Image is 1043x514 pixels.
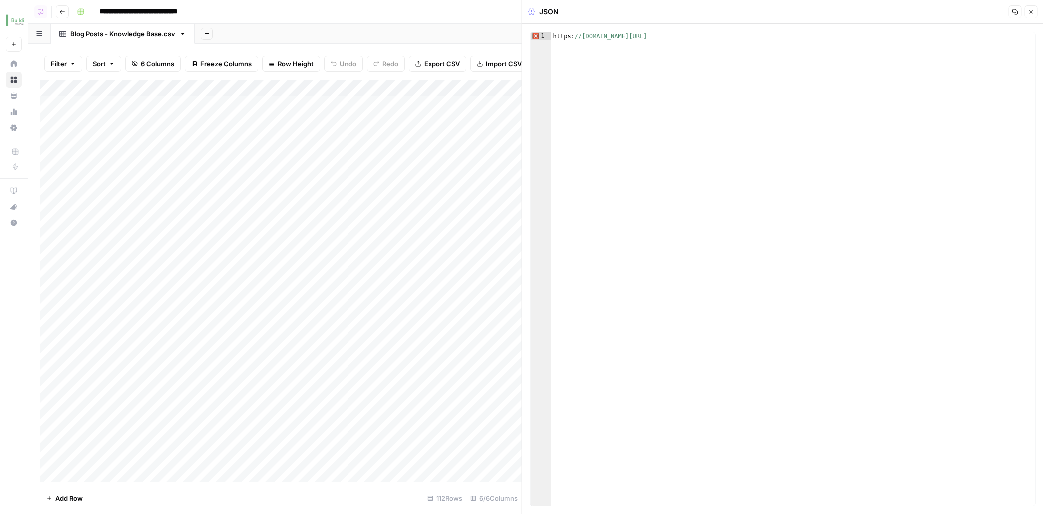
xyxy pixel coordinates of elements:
span: Undo [340,59,356,69]
a: Browse [6,72,22,88]
a: Home [6,56,22,72]
button: Filter [44,56,82,72]
div: JSON [528,7,559,17]
button: Add Row [40,490,89,506]
span: Redo [382,59,398,69]
button: What's new? [6,199,22,215]
span: Row Height [278,59,314,69]
button: Undo [324,56,363,72]
div: 1 [531,32,551,40]
span: Add Row [55,493,83,503]
div: Blog Posts - Knowledge Base.csv [70,29,175,39]
button: Export CSV [409,56,466,72]
span: Freeze Columns [200,59,252,69]
button: Help + Support [6,215,22,231]
button: Workspace: Buildium [6,8,22,33]
button: Sort [86,56,121,72]
span: Export CSV [424,59,460,69]
button: Row Height [262,56,320,72]
button: 6 Columns [125,56,181,72]
button: Redo [367,56,405,72]
a: Your Data [6,88,22,104]
div: 6/6 Columns [466,490,522,506]
div: What's new? [6,199,21,214]
a: AirOps Academy [6,183,22,199]
button: Freeze Columns [185,56,258,72]
img: Buildium Logo [6,11,24,29]
span: 6 Columns [141,59,174,69]
button: Import CSV [470,56,528,72]
span: Error, read annotations row 1 [531,32,540,40]
span: Filter [51,59,67,69]
a: Usage [6,104,22,120]
a: Settings [6,120,22,136]
span: Sort [93,59,106,69]
span: Import CSV [486,59,522,69]
div: 112 Rows [423,490,466,506]
a: Blog Posts - Knowledge Base.csv [51,24,195,44]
